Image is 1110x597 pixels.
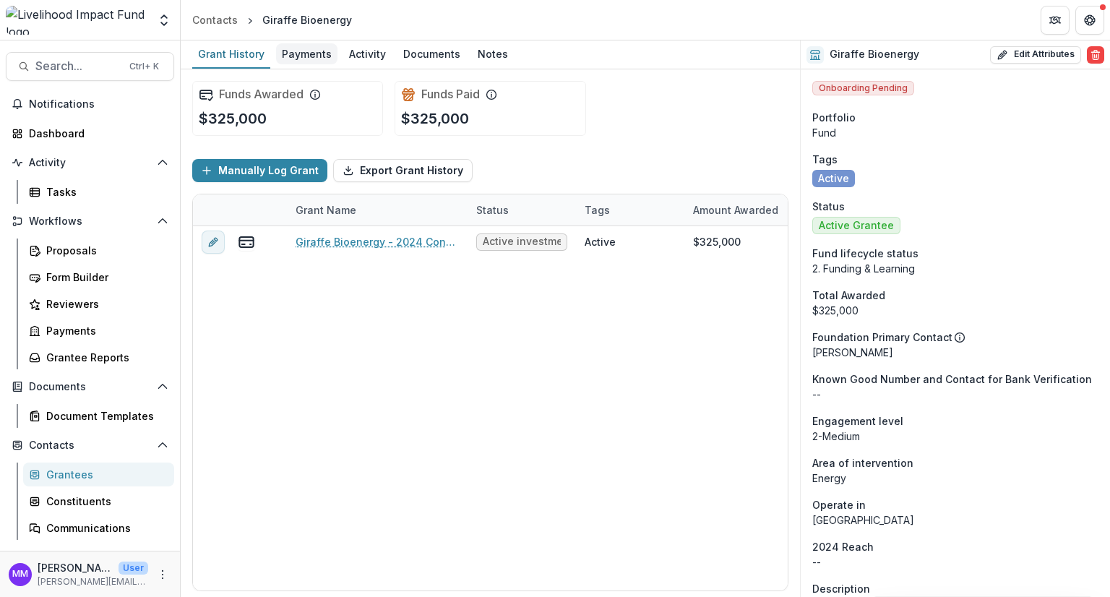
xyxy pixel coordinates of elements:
[276,43,337,64] div: Payments
[186,9,244,30] a: Contacts
[219,87,304,101] h2: Funds Awarded
[154,566,171,583] button: More
[35,59,121,73] span: Search...
[1075,6,1104,35] button: Get Help
[1041,6,1070,35] button: Partners
[287,194,468,226] div: Grant Name
[397,43,466,64] div: Documents
[812,413,903,429] span: Engagement level
[6,375,174,398] button: Open Documents
[818,173,849,185] span: Active
[23,239,174,262] a: Proposals
[333,159,473,182] button: Export Grant History
[38,560,113,575] p: [PERSON_NAME]
[46,184,163,199] div: Tasks
[468,202,517,218] div: Status
[276,40,337,69] a: Payments
[812,288,885,303] span: Total Awarded
[812,471,1098,486] p: Energy
[46,350,163,365] div: Grantee Reports
[23,319,174,343] a: Payments
[812,581,870,596] span: Description
[29,126,163,141] div: Dashboard
[472,43,514,64] div: Notes
[262,12,352,27] div: Giraffe Bioenergy
[46,270,163,285] div: Form Builder
[812,110,856,125] span: Portfolio
[343,40,392,69] a: Activity
[186,9,358,30] nav: breadcrumb
[119,562,148,575] p: User
[287,202,365,218] div: Grant Name
[812,199,845,214] span: Status
[6,434,174,457] button: Open Contacts
[192,43,270,64] div: Grant History
[23,265,174,289] a: Form Builder
[46,296,163,312] div: Reviewers
[812,371,1092,387] span: Known Good Number and Contact for Bank Verification
[812,81,914,95] span: Onboarding Pending
[6,6,148,35] img: Livelihood Impact Fund logo
[23,345,174,369] a: Grantee Reports
[29,439,151,452] span: Contacts
[468,194,576,226] div: Status
[830,48,919,61] h2: Giraffe Bioenergy
[238,233,255,251] button: view-payments
[126,59,162,74] div: Ctrl + K
[812,455,913,471] span: Area of intervention
[684,202,787,218] div: Amount Awarded
[585,234,616,249] div: Active
[812,330,952,345] p: Foundation Primary Contact
[812,246,918,261] span: Fund lifecycle status
[990,46,1081,64] button: Edit Attributes
[812,429,1098,444] p: 2-Medium
[46,520,163,536] div: Communications
[6,121,174,145] a: Dashboard
[812,539,874,554] span: 2024 Reach
[202,231,225,254] button: edit
[6,210,174,233] button: Open Workflows
[29,98,168,111] span: Notifications
[23,180,174,204] a: Tasks
[38,575,148,588] p: [PERSON_NAME][EMAIL_ADDRESS][DOMAIN_NAME]
[29,157,151,169] span: Activity
[812,554,1098,570] p: --
[46,323,163,338] div: Payments
[1087,46,1104,64] button: Delete
[483,236,561,248] span: Active investment
[46,408,163,424] div: Document Templates
[6,93,174,116] button: Notifications
[812,512,1098,528] p: [GEOGRAPHIC_DATA]
[421,87,480,101] h2: Funds Paid
[812,497,866,512] span: Operate in
[192,159,327,182] button: Manually Log Grant
[192,12,238,27] div: Contacts
[12,570,28,579] div: Miriam Mwangi
[401,108,469,129] p: $325,000
[812,345,1098,360] p: [PERSON_NAME]
[154,6,174,35] button: Open entity switcher
[6,52,174,81] button: Search...
[397,40,466,69] a: Documents
[46,494,163,509] div: Constituents
[684,194,793,226] div: Amount Awarded
[819,220,894,232] span: Active Grantee
[46,243,163,258] div: Proposals
[812,303,1098,318] div: $325,000
[23,489,174,513] a: Constituents
[812,387,1098,402] p: --
[576,194,684,226] div: Tags
[23,516,174,540] a: Communications
[23,404,174,428] a: Document Templates
[693,234,741,249] div: $325,000
[812,125,1098,140] p: Fund
[6,546,174,569] button: Open Data & Reporting
[812,261,1098,276] p: 2. Funding & Learning
[192,40,270,69] a: Grant History
[6,151,174,174] button: Open Activity
[472,40,514,69] a: Notes
[46,467,163,482] div: Grantees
